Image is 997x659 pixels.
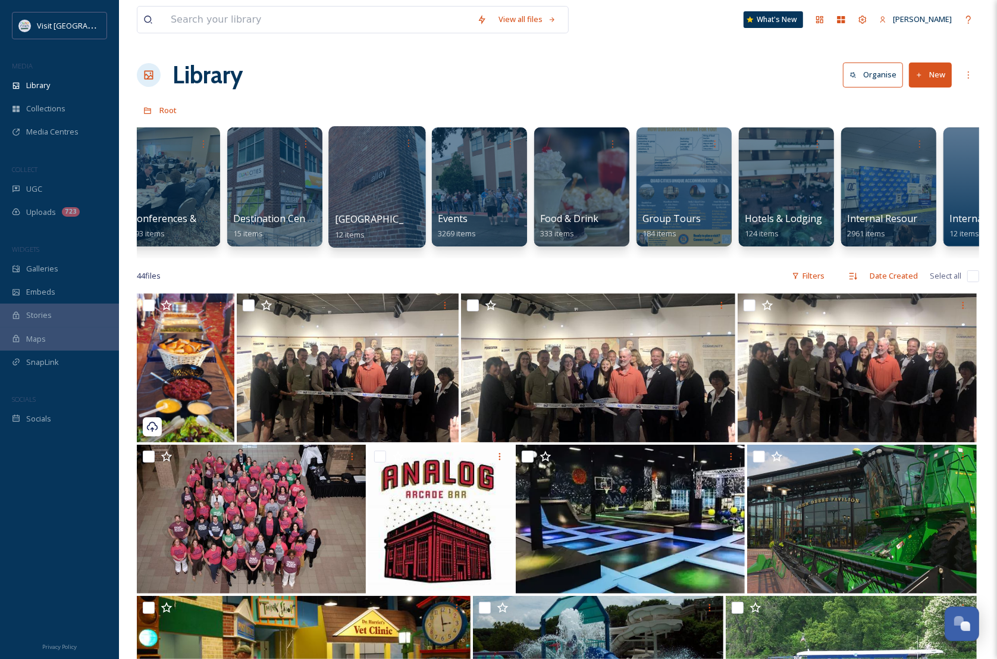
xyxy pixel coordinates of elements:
a: Root [159,103,177,117]
span: Library [26,80,50,91]
a: Group Tours184 items [642,213,701,239]
span: Visit [GEOGRAPHIC_DATA] [37,20,129,31]
a: Conferences & Tradeshows493 items [131,213,254,239]
img: IMG_9983.jpeg [237,293,458,442]
span: Food & Drink [540,212,598,225]
span: SnapLink [26,357,59,368]
a: Internal Resources2961 items [847,213,932,239]
span: UGC [26,183,42,195]
span: Uploads [26,207,56,218]
a: Privacy Policy [42,639,77,653]
span: Root [159,105,177,115]
span: Privacy Policy [42,643,77,651]
span: Collections [26,103,65,114]
span: Destination Centers [233,212,323,225]
img: QCCVB_VISIT_vert_logo_4c_tagline_122019.svg [19,20,31,32]
span: [GEOGRAPHIC_DATA] [335,213,432,226]
span: Media Centres [26,126,79,138]
span: Galleries [26,263,58,274]
span: Embeds [26,286,55,298]
span: Conferences & Tradeshows [131,212,254,225]
span: Group Tours [642,212,701,225]
a: Events3269 items [438,213,476,239]
span: Stories [26,310,52,321]
span: Internal Resources [847,212,932,225]
button: Open Chat [945,607,979,641]
span: WIDGETS [12,245,39,254]
span: 493 items [131,228,165,239]
span: Maps [26,333,46,345]
span: SOCIALS [12,395,36,404]
a: [PERSON_NAME] [873,8,958,31]
a: Library [173,57,243,93]
a: Food & Drink333 items [540,213,598,239]
span: Hotels & Lodging [745,212,822,225]
span: 124 items [745,228,779,239]
a: [GEOGRAPHIC_DATA]12 items [335,214,432,240]
span: 184 items [642,228,676,239]
img: OIP.jpg [368,445,513,594]
img: buffett.jpg [137,293,234,442]
button: New [909,63,952,87]
span: MEDIA [12,61,33,70]
span: 12 items [949,228,979,239]
a: What's New [744,11,803,28]
span: 15 items [233,228,263,239]
a: Hotels & Lodging124 items [745,213,822,239]
span: [PERSON_NAME] [893,14,952,24]
div: Date Created [864,264,924,288]
img: IMG_9981.jpeg [461,293,735,442]
span: 44 file s [137,270,161,282]
span: 2961 items [847,228,885,239]
img: DSCF3153.jpg [137,445,366,594]
img: OIP.webp [516,445,745,594]
a: Destination Centers15 items [233,213,323,239]
div: Filters [786,264,830,288]
span: 333 items [540,228,574,239]
button: Organise [843,63,903,87]
a: View all files [493,8,562,31]
input: Search your library [165,7,471,33]
span: COLLECT [12,165,37,174]
span: 12 items [335,229,365,239]
span: Socials [26,413,51,424]
span: 3269 items [438,228,476,239]
div: 723 [62,207,80,217]
span: Events [438,212,468,225]
span: Select all [930,270,961,282]
img: JDP Hardscape 1.jpg [747,445,977,594]
img: IMG_9984.jpeg [738,293,977,442]
a: Organise [843,63,909,87]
